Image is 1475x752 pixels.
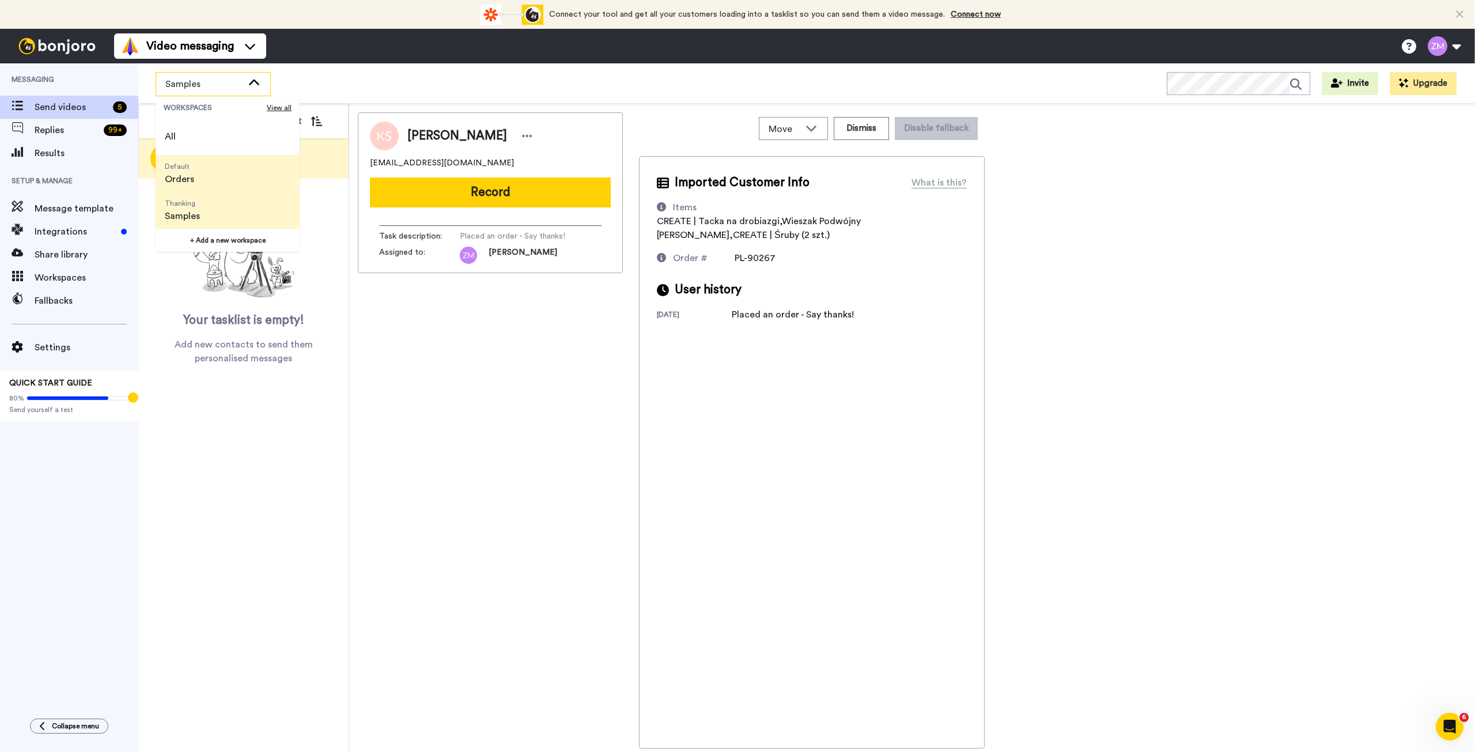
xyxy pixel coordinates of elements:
span: [PERSON_NAME] [407,127,507,145]
span: Share library [35,248,138,262]
span: WORKSPACES [164,103,267,112]
span: 80% [9,394,24,403]
span: Connect your tool and get all your customers loading into a tasklist so you can send them a video... [549,10,945,18]
button: Collapse menu [30,719,108,734]
span: Orders [165,172,194,186]
span: Imported Customer Info [675,174,810,191]
span: Samples [165,77,243,91]
span: Replies [35,123,99,137]
span: Fallbacks [35,294,138,308]
span: 6 [1459,713,1469,722]
span: Placed an order - Say thanks! [460,230,569,242]
img: zm.png [460,247,477,264]
span: Add new contacts to send them personalised messages [156,338,331,365]
div: Tooltip anchor [128,392,138,403]
img: bj-logo-header-white.svg [14,38,100,54]
img: vm-color.svg [121,37,139,55]
span: Results [35,146,138,160]
span: Assigned to: [379,247,460,264]
img: ready-set-action.png [186,211,301,303]
button: + Add a new workspace [156,229,300,252]
button: Upgrade [1390,72,1457,95]
div: 99 + [104,124,127,136]
span: Task description : [379,230,460,242]
button: Disable fallback [895,117,978,140]
button: Invite [1322,72,1378,95]
div: animation [480,5,543,25]
span: Message template [35,202,138,216]
span: All [165,130,176,143]
span: Collapse menu [52,721,99,731]
span: Send yourself a test [9,405,129,414]
span: Samples [165,209,200,223]
span: CREATE | Tacka na drobiazgi,Wieszak Podwójny [PERSON_NAME],CREATE | Śruby (2 szt.) [657,217,861,240]
span: Your tasklist is empty! [183,312,304,329]
span: Integrations [35,225,116,239]
span: [PERSON_NAME] [489,247,557,264]
div: Placed an order - Say thanks! [732,308,854,322]
button: Dismiss [834,117,889,140]
div: 5 [113,101,127,113]
span: Thanking [165,199,200,208]
span: User history [675,281,742,298]
span: Default [165,162,194,171]
span: Video messaging [146,38,234,54]
span: [EMAIL_ADDRESS][DOMAIN_NAME] [370,157,514,169]
span: Move [769,122,800,136]
span: QUICK START GUIDE [9,379,92,387]
span: Workspaces [35,271,138,285]
img: Image of Kasia Szczepanska [370,122,399,150]
span: Settings [35,341,138,354]
span: PL-90267 [735,254,776,263]
iframe: Intercom live chat [1436,713,1463,740]
div: Order # [673,251,708,265]
span: View all [267,103,292,112]
div: Items [673,201,697,214]
button: Record [370,177,611,207]
div: What is this? [912,176,967,190]
div: [DATE] [657,310,732,322]
a: Connect now [951,10,1001,18]
span: Send videos [35,100,108,114]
